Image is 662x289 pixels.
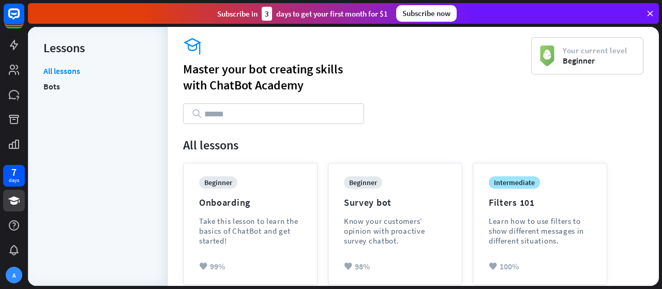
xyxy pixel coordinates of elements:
[210,261,225,271] span: 99%
[199,216,302,246] div: Take this lesson to learn the basics of ChatBot and get started!
[344,196,392,208] div: Survey bot
[344,216,446,246] div: Know your customers’ opinion with proactive survey chatbot.
[43,66,80,79] a: All lessons
[199,263,207,270] i: heart
[183,61,531,93] div: Master your bot creating skills with ChatBot Academy
[199,176,237,189] div: beginner
[11,168,17,177] div: 7
[183,137,643,153] div: All lessons
[3,165,25,187] a: 7 days
[489,263,497,270] i: heart
[344,263,352,270] i: heart
[8,4,39,35] button: Open LiveChat chat widget
[489,196,535,208] div: Filters 101
[6,267,22,283] div: A
[396,5,457,22] div: Subscribe now
[489,216,591,246] div: Learn how to use filters to show different messages in different situations.
[563,45,627,55] span: Your current level
[355,261,370,271] span: 98%
[199,196,250,208] div: Onboarding
[262,7,272,21] div: 3
[344,176,382,189] div: beginner
[489,176,540,189] div: intermediate
[9,177,19,184] div: days
[183,37,531,56] i: academy
[43,40,152,56] div: Lessons
[563,55,627,66] span: Beginner
[43,79,60,94] a: Bots
[500,261,519,271] span: 100%
[217,7,388,21] div: Subscribe in days to get your first month for $1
